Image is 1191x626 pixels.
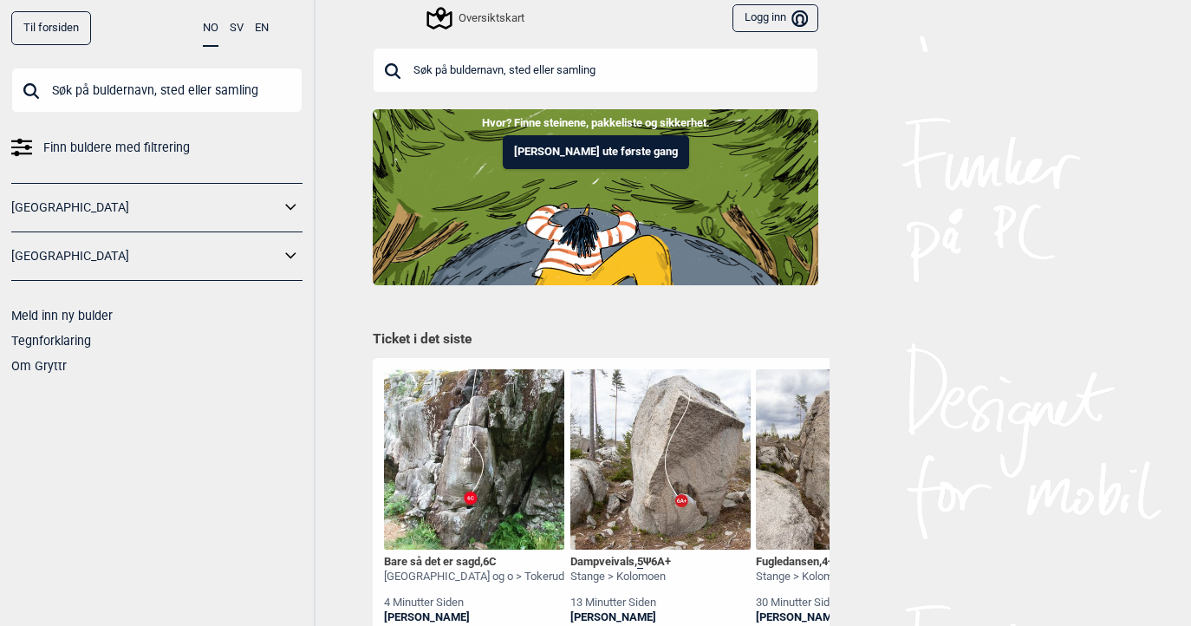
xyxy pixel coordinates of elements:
[384,555,564,570] div: Bare så det er sagd ,
[384,596,564,610] div: 4 minutter siden
[373,330,818,349] h1: Ticket i det siste
[11,309,113,323] a: Meld inn ny bulder
[756,555,856,570] div: Fugledansen , Ψ
[373,48,818,93] input: Søk på buldernavn, sted eller samling
[637,555,643,569] span: 5
[384,610,564,625] a: [PERSON_NAME]
[11,359,67,373] a: Om Gryttr
[384,369,564,550] img: Bare_sa_det_er_sagd_190308
[570,596,671,610] div: 13 minutter siden
[11,334,91,348] a: Tegnforklaring
[11,195,280,220] a: [GEOGRAPHIC_DATA]
[570,369,751,550] img: Dampveivals
[11,135,303,160] a: Finn buldere med filtrering
[11,244,280,269] a: [GEOGRAPHIC_DATA]
[230,11,244,45] button: SV
[756,596,856,610] div: 30 minutter siden
[373,109,818,284] img: Indoor to outdoor
[13,114,1178,132] p: Hvor? Finne steinene, pakkeliste og sikkerhet.
[732,4,818,33] button: Logg inn
[203,11,218,47] button: NO
[429,8,524,29] div: Oversiktskart
[483,555,497,568] span: 6C
[570,555,671,570] div: Dampveivals , Ψ
[503,135,689,169] button: [PERSON_NAME] ute første gang
[756,610,856,625] a: [PERSON_NAME]
[11,11,91,45] a: Til forsiden
[43,135,190,160] span: Finn buldere med filtrering
[384,570,564,584] div: [GEOGRAPHIC_DATA] og o > Tokerud
[756,570,856,584] div: Stange > Kolomoen
[11,68,303,113] input: Søk på buldernavn, sted eller samling
[570,570,671,584] div: Stange > Kolomoen
[651,555,671,568] span: 6A+
[756,369,936,550] img: Fugledansen
[570,610,671,625] a: [PERSON_NAME]
[822,555,834,568] span: 4+
[255,11,269,45] button: EN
